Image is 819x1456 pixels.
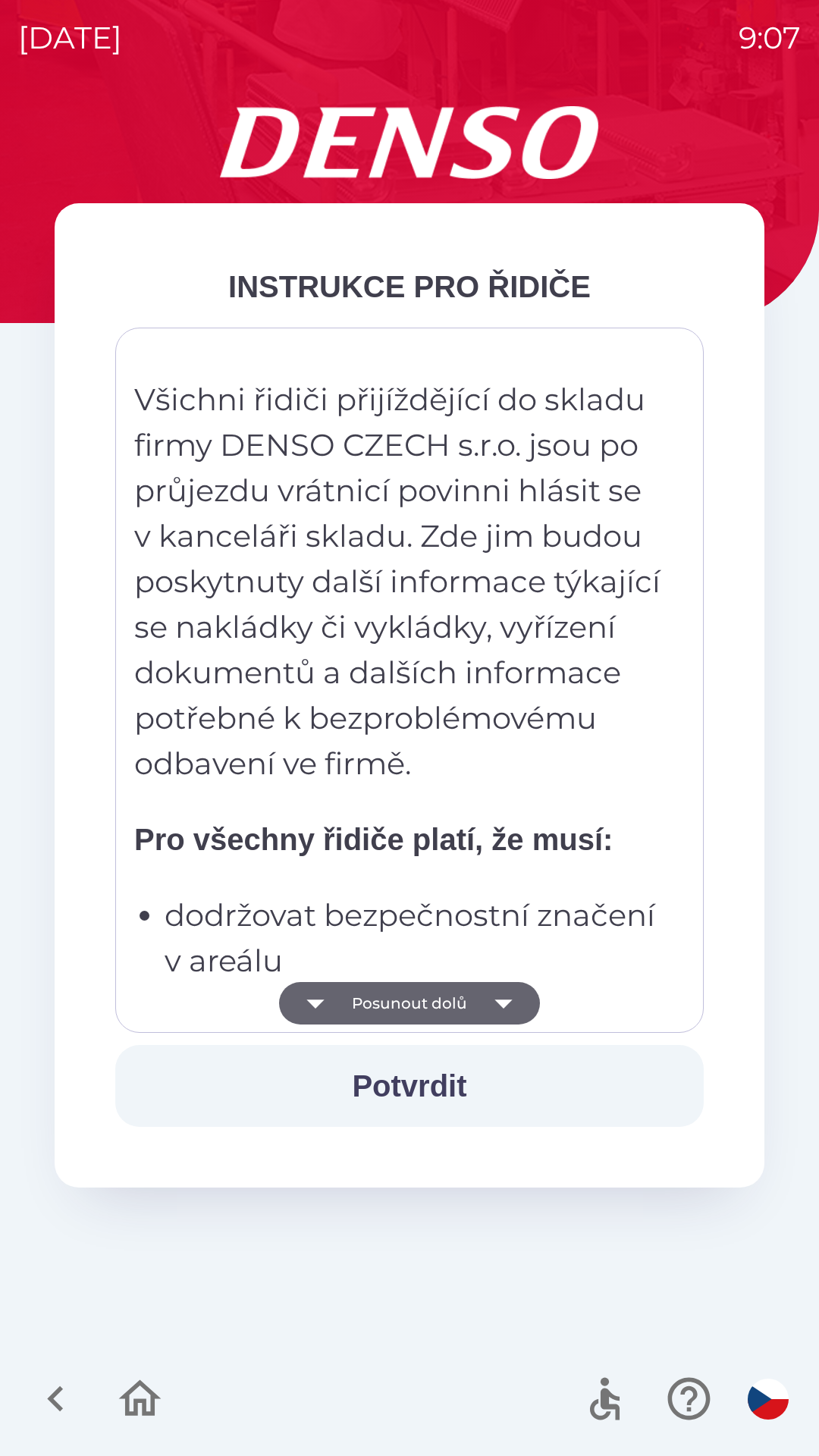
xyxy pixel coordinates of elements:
[165,893,664,984] p: dodržovat bezpečnostní značení v areálu
[18,15,122,61] p: [DATE]
[748,1379,789,1420] img: cs flag
[134,377,664,786] p: Všichni řidiči přijíždějící do skladu firmy DENSO CZECH s.r.o. jsou po průjezdu vrátnicí povinni ...
[115,264,704,309] div: INSTRUKCE PRO ŘIDIČE
[115,1045,704,1127] button: Potvrdit
[279,982,540,1025] button: Posunout dolů
[134,823,613,856] strong: Pro všechny řidiče platí, že musí:
[55,106,764,179] img: Logo
[739,15,801,61] p: 9:07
